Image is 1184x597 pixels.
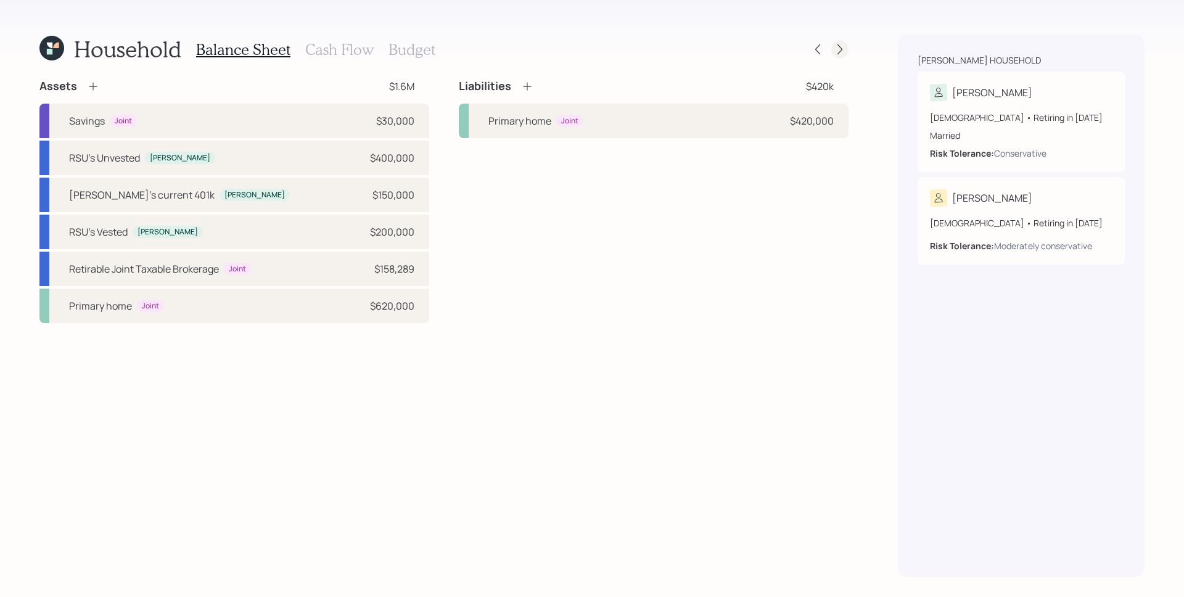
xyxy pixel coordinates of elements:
[459,80,511,93] h4: Liabilities
[150,153,210,163] div: [PERSON_NAME]
[930,111,1112,124] div: [DEMOGRAPHIC_DATA] • Retiring in [DATE]
[115,116,132,126] div: Joint
[994,147,1046,160] div: Conservative
[138,227,198,237] div: [PERSON_NAME]
[69,113,105,128] div: Savings
[69,298,132,313] div: Primary home
[196,41,290,59] h3: Balance Sheet
[372,187,414,202] div: $150,000
[39,80,77,93] h4: Assets
[389,79,414,94] div: $1.6M
[930,240,994,252] b: Risk Tolerance:
[952,85,1032,100] div: [PERSON_NAME]
[142,301,159,311] div: Joint
[918,54,1041,67] div: [PERSON_NAME] household
[952,191,1032,205] div: [PERSON_NAME]
[930,147,994,159] b: Risk Tolerance:
[370,298,414,313] div: $620,000
[806,79,834,94] div: $420k
[224,190,285,200] div: [PERSON_NAME]
[930,216,1112,229] div: [DEMOGRAPHIC_DATA] • Retiring in [DATE]
[930,129,1112,142] div: Married
[74,36,181,62] h1: Household
[376,113,414,128] div: $30,000
[994,239,1092,252] div: Moderately conservative
[388,41,435,59] h3: Budget
[229,264,246,274] div: Joint
[561,116,578,126] div: Joint
[370,150,414,165] div: $400,000
[69,150,140,165] div: RSU's Unvested
[488,113,551,128] div: Primary home
[69,224,128,239] div: RSU's Vested
[370,224,414,239] div: $200,000
[790,113,834,128] div: $420,000
[69,187,215,202] div: [PERSON_NAME]'s current 401k
[374,261,414,276] div: $158,289
[305,41,374,59] h3: Cash Flow
[69,261,219,276] div: Retirable Joint Taxable Brokerage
